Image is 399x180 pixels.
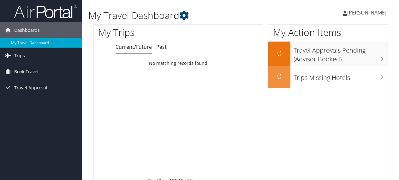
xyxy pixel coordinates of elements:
a: 0Trips Missing Hotels [268,66,388,88]
td: No matching records found [93,58,263,69]
h1: My Trips [98,26,188,39]
span: Trips [14,48,25,64]
span: Travel Approval [14,80,47,96]
h2: 0 [268,71,290,82]
a: 0Travel Approvals Pending (Advisor Booked) [268,42,388,66]
img: airportal-logo.png [14,4,77,19]
h3: Trips Missing Hotels [294,70,388,82]
a: Current/Future [116,43,152,50]
h2: 0 [268,48,290,59]
span: Dashboards [14,22,40,38]
a: Past [156,43,167,50]
h1: My Travel Dashboard [88,9,291,22]
h1: My Action Items [268,26,388,39]
span: [PERSON_NAME] [347,9,386,16]
h3: Travel Approvals Pending (Advisor Booked) [294,43,388,64]
a: [PERSON_NAME] [343,3,393,22]
span: Book Travel [14,64,39,80]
